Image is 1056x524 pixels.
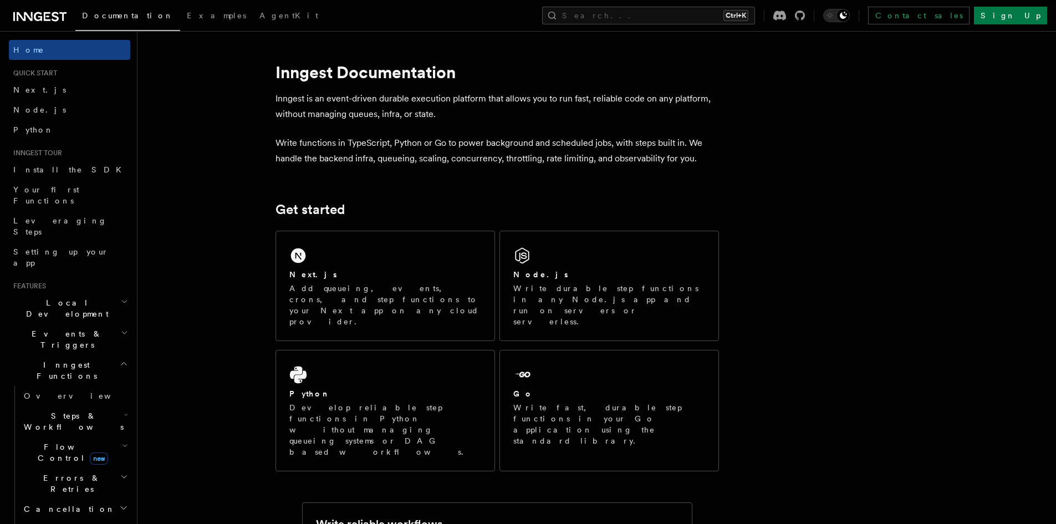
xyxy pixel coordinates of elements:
[9,69,57,78] span: Quick start
[13,125,54,134] span: Python
[13,185,79,205] span: Your first Functions
[253,3,325,30] a: AgentKit
[19,386,130,406] a: Overview
[974,7,1047,24] a: Sign Up
[19,410,124,433] span: Steps & Workflows
[9,359,120,381] span: Inngest Functions
[9,328,121,350] span: Events & Triggers
[19,472,120,495] span: Errors & Retries
[13,247,109,267] span: Setting up your app
[9,40,130,60] a: Home
[276,202,345,217] a: Get started
[9,324,130,355] button: Events & Triggers
[276,135,719,166] p: Write functions in TypeScript, Python or Go to power background and scheduled jobs, with steps bu...
[13,165,128,174] span: Install the SDK
[9,160,130,180] a: Install the SDK
[13,105,66,114] span: Node.js
[276,231,495,341] a: Next.jsAdd queueing, events, crons, and step functions to your Next app on any cloud provider.
[19,499,130,519] button: Cancellation
[9,282,46,291] span: Features
[9,180,130,211] a: Your first Functions
[513,269,568,280] h2: Node.js
[276,62,719,82] h1: Inngest Documentation
[9,211,130,242] a: Leveraging Steps
[9,120,130,140] a: Python
[499,350,719,471] a: GoWrite fast, durable step functions in your Go application using the standard library.
[499,231,719,341] a: Node.jsWrite durable step functions in any Node.js app and run on servers or serverless.
[19,503,115,515] span: Cancellation
[9,242,130,273] a: Setting up your app
[13,44,44,55] span: Home
[13,85,66,94] span: Next.js
[13,216,107,236] span: Leveraging Steps
[513,388,533,399] h2: Go
[9,297,121,319] span: Local Development
[289,402,481,457] p: Develop reliable step functions in Python without managing queueing systems or DAG based workflows.
[289,388,330,399] h2: Python
[9,149,62,157] span: Inngest tour
[19,406,130,437] button: Steps & Workflows
[289,283,481,327] p: Add queueing, events, crons, and step functions to your Next app on any cloud provider.
[19,468,130,499] button: Errors & Retries
[180,3,253,30] a: Examples
[19,441,122,464] span: Flow Control
[289,269,337,280] h2: Next.js
[187,11,246,20] span: Examples
[259,11,318,20] span: AgentKit
[513,402,705,446] p: Write fast, durable step functions in your Go application using the standard library.
[9,80,130,100] a: Next.js
[9,100,130,120] a: Node.js
[19,437,130,468] button: Flow Controlnew
[75,3,180,31] a: Documentation
[24,391,138,400] span: Overview
[723,10,748,21] kbd: Ctrl+K
[542,7,755,24] button: Search...Ctrl+K
[868,7,970,24] a: Contact sales
[513,283,705,327] p: Write durable step functions in any Node.js app and run on servers or serverless.
[9,293,130,324] button: Local Development
[276,91,719,122] p: Inngest is an event-driven durable execution platform that allows you to run fast, reliable code ...
[823,9,850,22] button: Toggle dark mode
[9,355,130,386] button: Inngest Functions
[82,11,174,20] span: Documentation
[276,350,495,471] a: PythonDevelop reliable step functions in Python without managing queueing systems or DAG based wo...
[90,452,108,465] span: new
